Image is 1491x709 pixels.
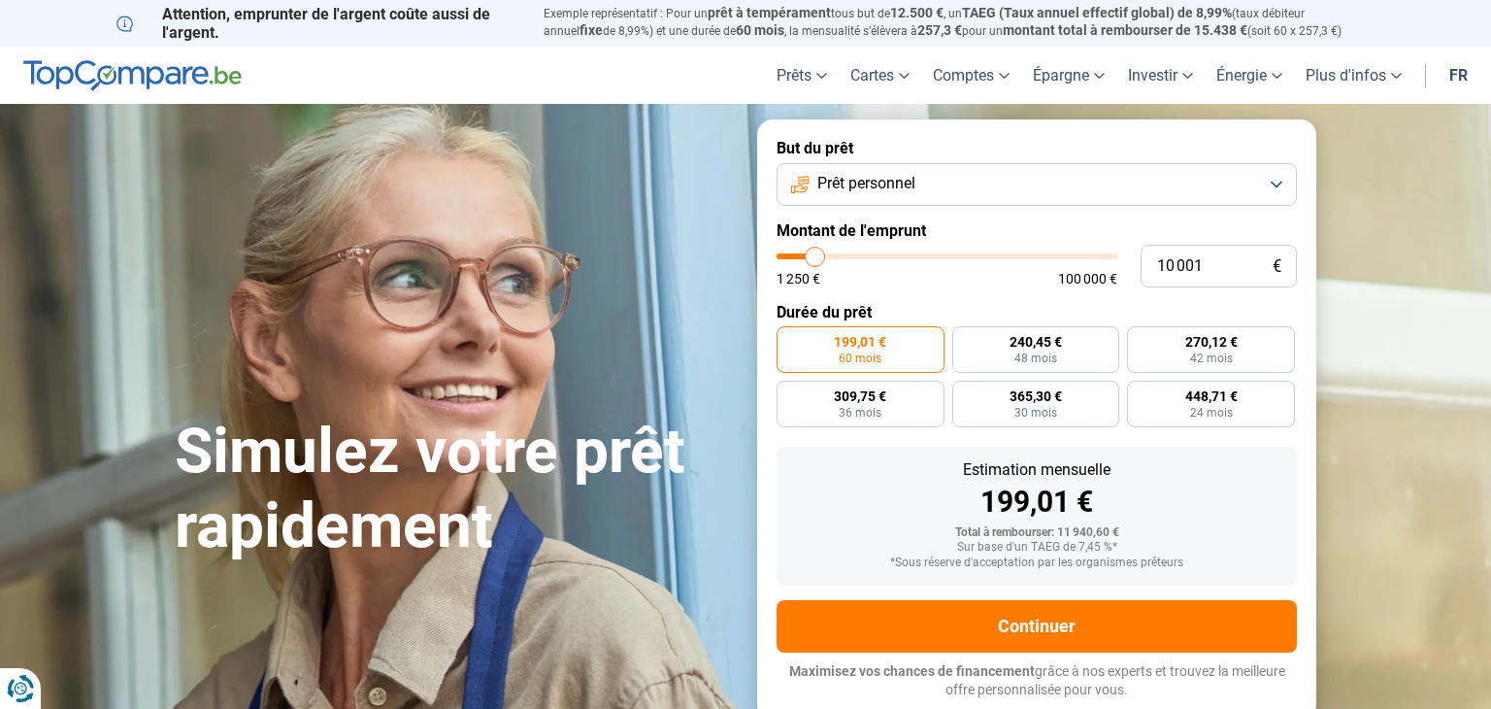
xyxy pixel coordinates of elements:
[708,5,831,20] span: prêt à tempérament
[1294,47,1413,104] a: Plus d'infos
[1003,22,1247,38] span: montant total à rembourser de 15.438 €
[1010,335,1062,349] span: 240,45 €
[917,22,962,38] span: 257,3 €
[1021,47,1116,104] a: Épargne
[834,335,886,349] span: 199,01 €
[1010,389,1062,403] span: 365,30 €
[817,173,915,194] span: Prêt personnel
[175,415,734,564] h1: Simulez votre prêt rapidement
[777,303,1297,321] label: Durée du prêt
[777,163,1297,206] button: Prêt personnel
[777,221,1297,240] label: Montant de l'emprunt
[1273,258,1281,275] span: €
[792,462,1281,478] div: Estimation mensuelle
[1205,47,1294,104] a: Énergie
[1185,335,1238,349] span: 270,12 €
[1014,353,1057,364] span: 48 mois
[792,557,1281,570] div: *Sous réserve d'acceptation par les organismes prêteurs
[792,541,1281,555] div: Sur base d'un TAEG de 7,45 %*
[765,47,839,104] a: Prêts
[834,389,886,403] span: 309,75 €
[736,22,784,38] span: 60 mois
[1058,272,1117,286] span: 100 000 €
[580,22,603,38] span: fixe
[23,60,242,91] img: TopCompare
[1116,47,1205,104] a: Investir
[792,488,1281,517] div: 199,01 €
[1190,407,1233,419] span: 24 mois
[544,5,1375,40] p: Exemple représentatif : Pour un tous but de , un (taux débiteur annuel de 8,99%) et une durée de ...
[839,407,881,419] span: 36 mois
[792,526,1281,540] div: Total à rembourser: 11 940,60 €
[890,5,944,20] span: 12.500 €
[921,47,1021,104] a: Comptes
[839,47,921,104] a: Cartes
[962,5,1232,20] span: TAEG (Taux annuel effectif global) de 8,99%
[777,139,1297,157] label: But du prêt
[1438,47,1479,104] a: fr
[116,5,520,42] p: Attention, emprunter de l'argent coûte aussi de l'argent.
[1190,353,1233,364] span: 42 mois
[777,272,820,286] span: 1 250 €
[777,662,1297,700] p: grâce à nos experts et trouvez la meilleure offre personnalisée pour vous.
[1014,407,1057,419] span: 30 mois
[839,353,881,364] span: 60 mois
[1185,389,1238,403] span: 448,71 €
[789,663,1035,679] span: Maximisez vos chances de financement
[777,600,1297,653] button: Continuer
